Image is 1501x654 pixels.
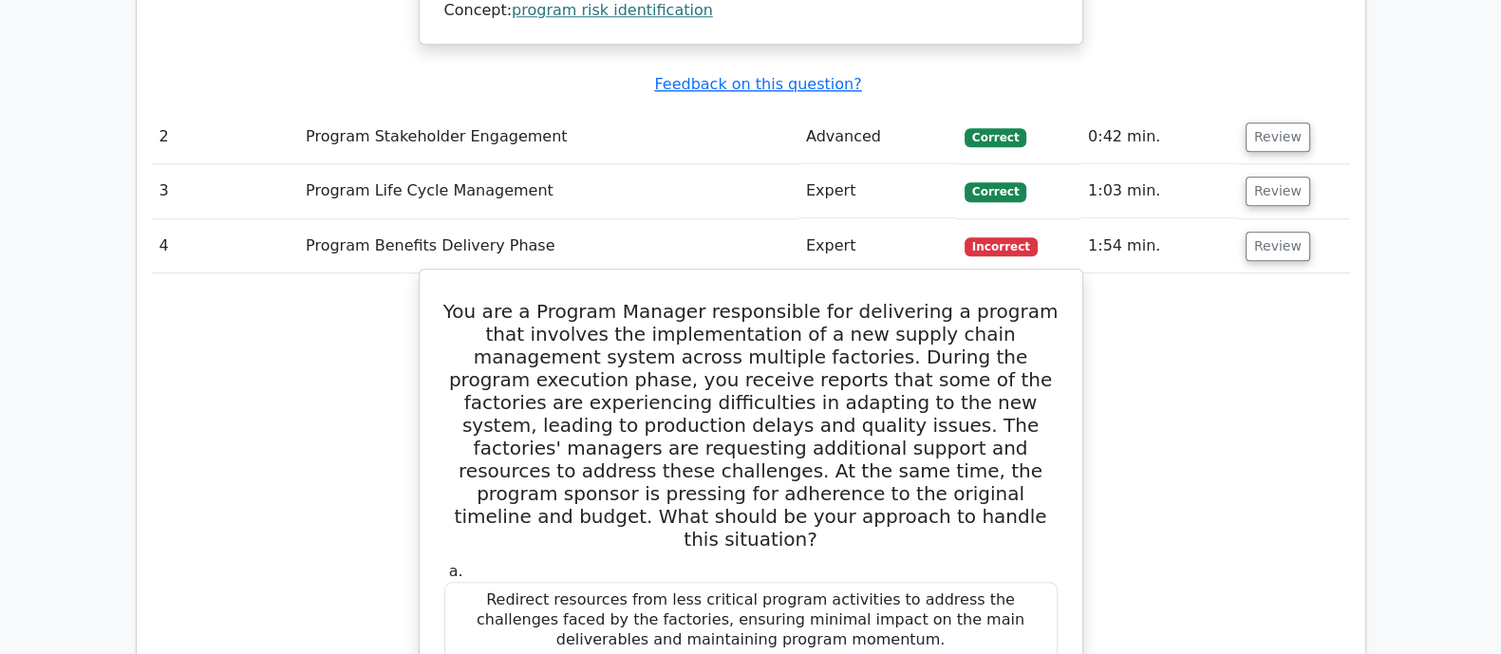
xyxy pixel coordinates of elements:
button: Review [1246,177,1310,206]
h5: You are a Program Manager responsible for delivering a program that involves the implementation o... [442,300,1060,551]
td: Advanced [798,110,957,164]
button: Review [1246,122,1310,152]
span: Correct [965,182,1026,201]
td: 3 [152,164,299,218]
td: Program Benefits Delivery Phase [298,219,798,273]
td: Program Life Cycle Management [298,164,798,218]
a: program risk identification [512,1,713,19]
td: 4 [152,219,299,273]
td: 1:03 min. [1080,164,1238,218]
td: Program Stakeholder Engagement [298,110,798,164]
span: Correct [965,128,1026,147]
td: 0:42 min. [1080,110,1238,164]
button: Review [1246,232,1310,261]
td: 2 [152,110,299,164]
a: Feedback on this question? [654,75,861,93]
td: Expert [798,219,957,273]
td: Expert [798,164,957,218]
span: a. [449,562,463,580]
div: Concept: [444,1,1058,21]
td: 1:54 min. [1080,219,1238,273]
span: Incorrect [965,237,1038,256]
